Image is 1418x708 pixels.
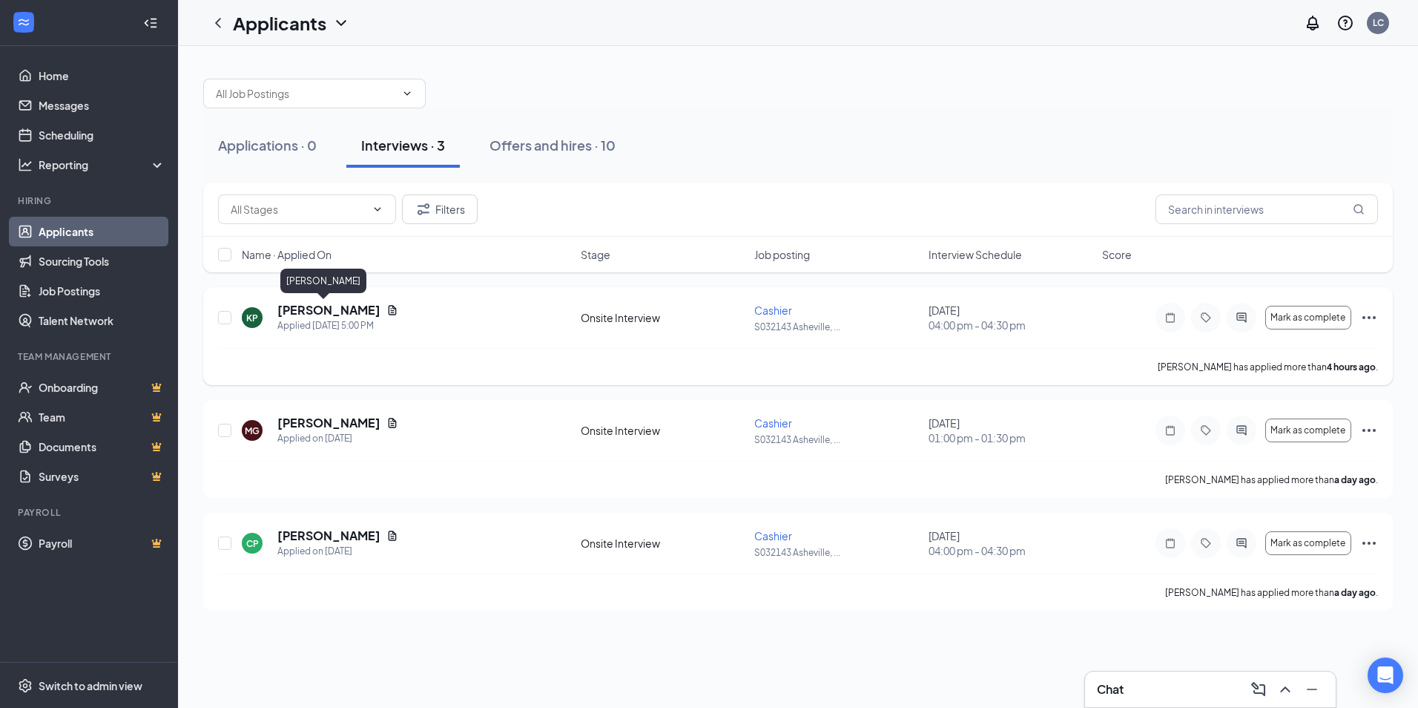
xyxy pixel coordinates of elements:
[277,415,380,431] h5: [PERSON_NAME]
[581,423,745,438] div: Onsite Interview
[39,217,165,246] a: Applicants
[754,433,919,446] p: S032143 Asheville, ...
[489,136,616,154] div: Offers and hires · 10
[1360,534,1378,552] svg: Ellipses
[1165,473,1378,486] p: [PERSON_NAME] has applied more than .
[332,14,350,32] svg: ChevronDown
[1197,312,1215,324] svg: Tag
[1304,14,1322,32] svg: Notifications
[1161,312,1179,324] svg: Note
[39,61,165,91] a: Home
[39,678,142,693] div: Switch to admin view
[18,506,162,519] div: Payroll
[929,528,1093,558] div: [DATE]
[1300,678,1324,701] button: Minimize
[18,350,162,363] div: Team Management
[39,91,165,120] a: Messages
[1270,425,1345,436] span: Mark as complete
[143,16,158,30] svg: Collapse
[39,402,165,432] a: TeamCrown
[39,157,166,172] div: Reporting
[39,306,165,335] a: Talent Network
[39,528,165,558] a: PayrollCrown
[754,546,919,559] p: S032143 Asheville, ...
[246,537,259,550] div: CP
[39,432,165,462] a: DocumentsCrown
[581,247,610,262] span: Stage
[216,85,395,102] input: All Job Postings
[1197,537,1215,549] svg: Tag
[1368,658,1403,693] div: Open Intercom Messenger
[209,14,227,32] svg: ChevronLeft
[1197,425,1215,436] svg: Tag
[754,304,792,317] span: Cashier
[1155,194,1378,224] input: Search in interviews
[242,247,332,262] span: Name · Applied On
[415,200,432,218] svg: Filter
[1097,681,1124,698] h3: Chat
[1233,312,1250,324] svg: ActiveChat
[929,543,1093,558] span: 04:00 pm - 04:30 pm
[1161,537,1179,549] svg: Note
[1233,425,1250,436] svg: ActiveChat
[1247,678,1270,701] button: ComposeMessage
[246,312,258,324] div: KP
[386,530,398,542] svg: Document
[754,529,792,543] span: Cashier
[245,425,260,437] div: MG
[18,678,33,693] svg: Settings
[233,10,326,36] h1: Applicants
[1360,422,1378,439] svg: Ellipses
[277,544,398,559] div: Applied on [DATE]
[277,302,380,318] h5: [PERSON_NAME]
[1276,681,1294,698] svg: ChevronUp
[402,194,478,224] button: Filter Filters
[386,304,398,316] svg: Document
[1102,247,1132,262] span: Score
[1334,587,1376,598] b: a day ago
[280,269,366,293] div: [PERSON_NAME]
[1270,312,1345,323] span: Mark as complete
[1265,419,1351,442] button: Mark as complete
[361,136,445,154] div: Interviews · 3
[372,203,383,215] svg: ChevronDown
[1360,309,1378,327] svg: Ellipses
[929,430,1093,445] span: 01:00 pm - 01:30 pm
[1303,681,1321,698] svg: Minimize
[16,15,31,30] svg: WorkstreamLogo
[1270,538,1345,548] span: Mark as complete
[1233,537,1250,549] svg: ActiveChat
[277,318,398,333] div: Applied [DATE] 5:00 PM
[1158,361,1378,373] p: [PERSON_NAME] has applied more than .
[1334,474,1376,485] b: a day ago
[39,373,165,402] a: OnboardingCrown
[929,247,1022,262] span: Interview Schedule
[1336,14,1354,32] svg: QuestionInfo
[1165,586,1378,599] p: [PERSON_NAME] has applied more than .
[929,318,1093,332] span: 04:00 pm - 04:30 pm
[1327,361,1376,373] b: 4 hours ago
[277,528,380,544] h5: [PERSON_NAME]
[754,416,792,430] span: Cashier
[581,536,745,551] div: Onsite Interview
[386,417,398,429] svg: Document
[39,462,165,491] a: SurveysCrown
[754,247,810,262] span: Job posting
[401,88,413,99] svg: ChevronDown
[1273,678,1297,701] button: ChevronUp
[39,276,165,306] a: Job Postings
[218,136,317,154] div: Applications · 0
[231,201,366,217] input: All Stages
[39,120,165,150] a: Scheduling
[18,194,162,207] div: Hiring
[18,157,33,172] svg: Analysis
[277,431,398,446] div: Applied on [DATE]
[1161,425,1179,436] svg: Note
[929,303,1093,332] div: [DATE]
[1373,16,1384,29] div: LC
[1265,531,1351,555] button: Mark as complete
[581,310,745,325] div: Onsite Interview
[754,321,919,333] p: S032143 Asheville, ...
[1265,306,1351,330] button: Mark as complete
